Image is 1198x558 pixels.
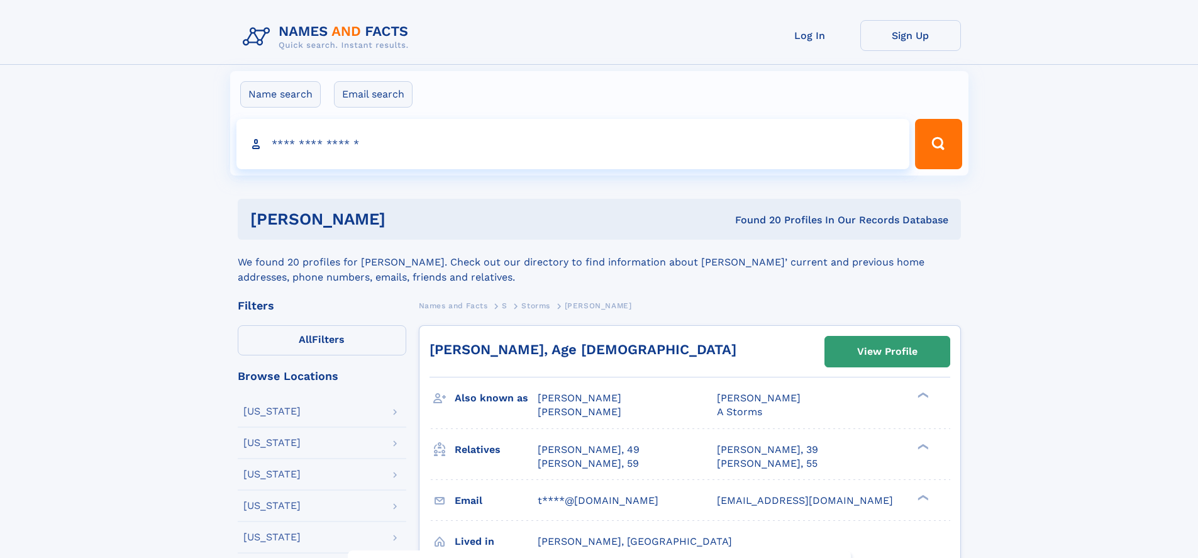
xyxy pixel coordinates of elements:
[914,493,929,501] div: ❯
[717,494,893,506] span: [EMAIL_ADDRESS][DOMAIN_NAME]
[914,391,929,399] div: ❯
[455,490,538,511] h3: Email
[238,371,406,382] div: Browse Locations
[538,392,621,404] span: [PERSON_NAME]
[455,388,538,409] h3: Also known as
[538,457,639,471] a: [PERSON_NAME], 59
[243,501,301,511] div: [US_STATE]
[238,20,419,54] img: Logo Names and Facts
[860,20,961,51] a: Sign Up
[717,443,818,457] a: [PERSON_NAME], 39
[455,531,538,552] h3: Lived in
[243,532,301,542] div: [US_STATE]
[236,119,910,169] input: search input
[238,300,406,311] div: Filters
[914,442,929,450] div: ❯
[238,325,406,355] label: Filters
[565,301,632,310] span: [PERSON_NAME]
[243,438,301,448] div: [US_STATE]
[243,406,301,416] div: [US_STATE]
[857,337,918,366] div: View Profile
[915,119,962,169] button: Search Button
[760,20,860,51] a: Log In
[717,406,762,418] span: A Storms
[243,469,301,479] div: [US_STATE]
[455,439,538,460] h3: Relatives
[238,240,961,285] div: We found 20 profiles for [PERSON_NAME]. Check out our directory to find information about [PERSON...
[430,342,736,357] a: [PERSON_NAME], Age [DEMOGRAPHIC_DATA]
[250,211,560,227] h1: [PERSON_NAME]
[560,213,948,227] div: Found 20 Profiles In Our Records Database
[538,535,732,547] span: [PERSON_NAME], [GEOGRAPHIC_DATA]
[419,298,488,313] a: Names and Facts
[240,81,321,108] label: Name search
[825,337,950,367] a: View Profile
[502,298,507,313] a: S
[334,81,413,108] label: Email search
[299,333,312,345] span: All
[717,457,818,471] a: [PERSON_NAME], 55
[538,406,621,418] span: [PERSON_NAME]
[717,392,801,404] span: [PERSON_NAME]
[521,298,550,313] a: Storms
[538,443,640,457] a: [PERSON_NAME], 49
[521,301,550,310] span: Storms
[502,301,507,310] span: S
